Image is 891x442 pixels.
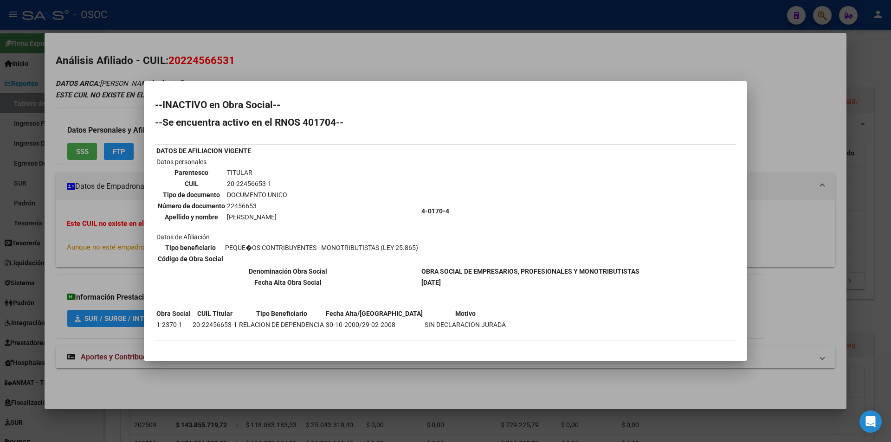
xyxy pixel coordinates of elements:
[421,207,449,215] b: 4-0170-4
[157,167,226,178] th: Parentesco
[421,268,639,275] b: OBRA SOCIAL DE EMPRESARIOS, PROFESIONALES Y MONOTRIBUTISTAS
[156,157,420,265] td: Datos personales Datos de Afiliación
[157,201,226,211] th: Número de documento
[156,308,191,319] th: Obra Social
[421,279,441,286] b: [DATE]
[859,410,882,433] div: Open Intercom Messenger
[157,190,226,200] th: Tipo de documento
[226,190,288,200] td: DOCUMENTO UNICO
[157,243,224,253] th: Tipo beneficiario
[226,167,288,178] td: TITULAR
[155,100,736,109] h2: --INACTIVO en Obra Social--
[424,320,506,330] td: SIN DECLARACION JURADA
[225,243,419,253] td: PEQUE�OS CONTRIBUYENTES - MONOTRIBUTISTAS (LEY 25.865)
[156,266,420,276] th: Denominación Obra Social
[192,308,238,319] th: CUIL Titular
[192,320,238,330] td: 20-22456653-1
[325,320,423,330] td: 30-10-2000/29-02-2008
[226,212,288,222] td: [PERSON_NAME]
[156,277,420,288] th: Fecha Alta Obra Social
[157,212,226,222] th: Apellido y nombre
[157,179,226,189] th: CUIL
[156,147,251,154] b: DATOS DE AFILIACION VIGENTE
[156,320,191,330] td: 1-2370-1
[155,118,736,127] h2: --Se encuentra activo en el RNOS 401704--
[424,308,506,319] th: Motivo
[157,254,224,264] th: Código de Obra Social
[325,308,423,319] th: Fecha Alta/[GEOGRAPHIC_DATA]
[239,308,324,319] th: Tipo Beneficiario
[226,201,288,211] td: 22456653
[226,179,288,189] td: 20-22456653-1
[239,320,324,330] td: RELACION DE DEPENDENCIA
